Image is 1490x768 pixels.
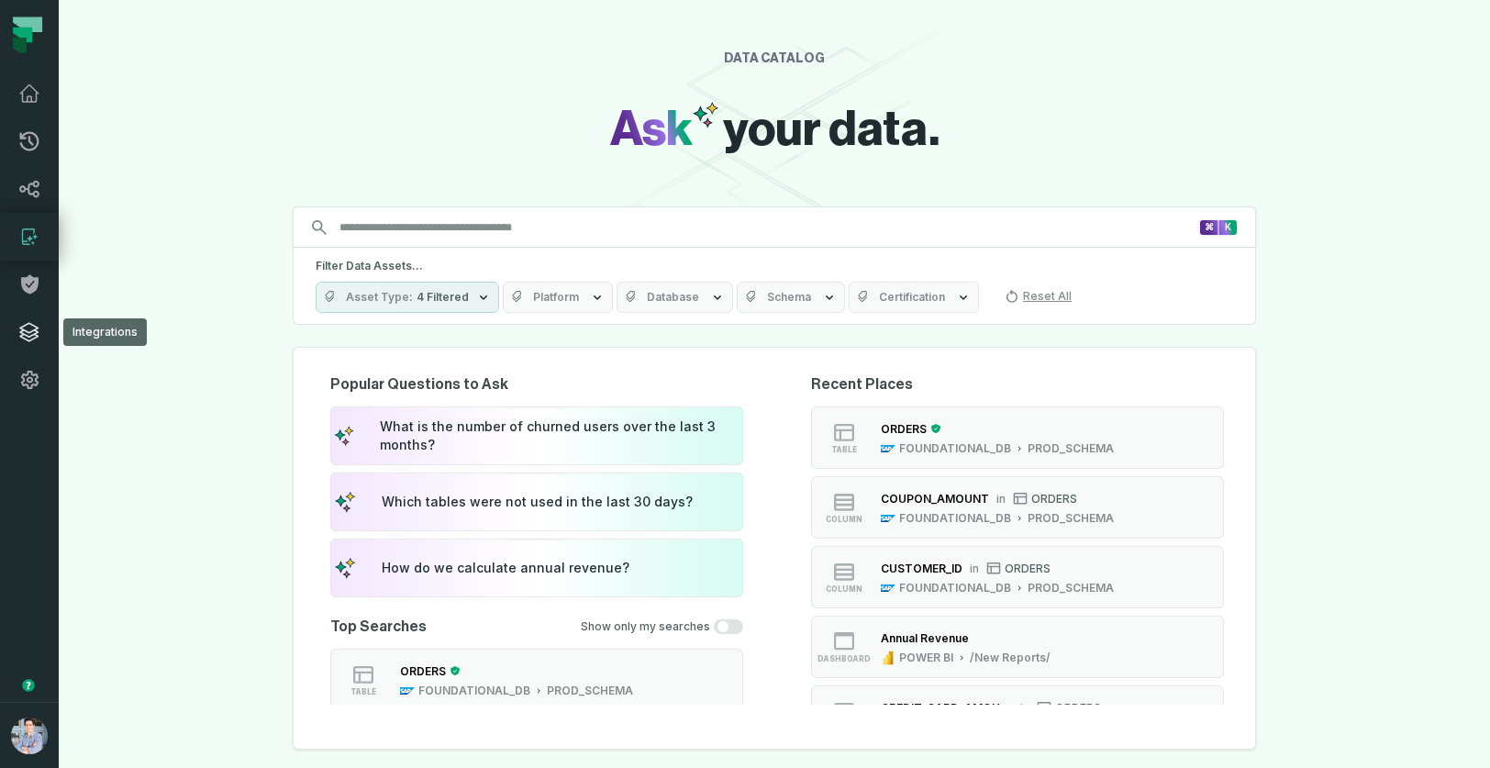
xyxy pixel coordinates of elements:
[1200,220,1218,235] span: Press ⌘ + K to focus the search bar
[723,106,940,153] span: your data.
[20,677,37,694] div: Tooltip anchor
[610,106,693,153] span: Ask
[724,51,825,68] div: DATA CATALOG
[1218,220,1237,235] span: Press ⌘ + K to focus the search bar
[11,718,48,754] img: avatar of Alon Nafta
[63,318,147,346] div: Integrations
